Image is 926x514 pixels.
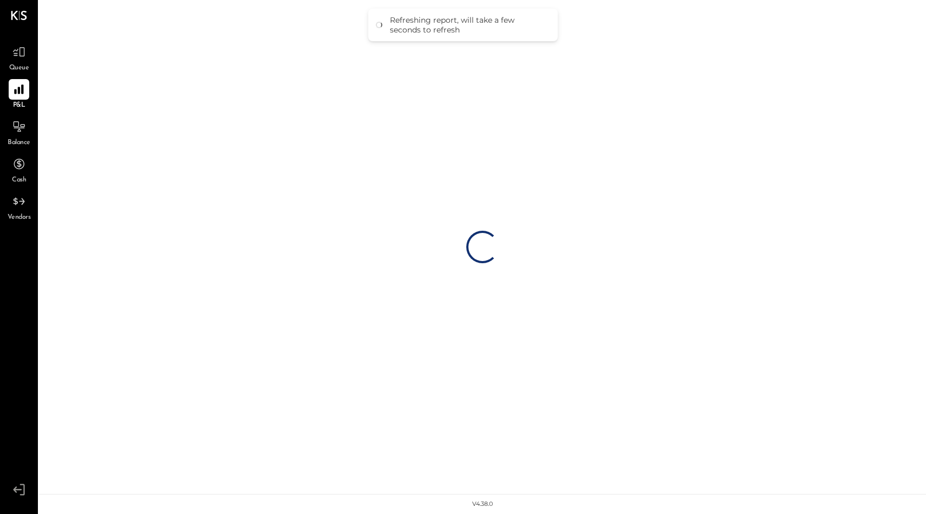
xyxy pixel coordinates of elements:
[9,63,29,73] span: Queue
[1,42,37,73] a: Queue
[1,116,37,148] a: Balance
[472,500,493,509] div: v 4.38.0
[8,138,30,148] span: Balance
[390,15,547,35] div: Refreshing report, will take a few seconds to refresh
[12,175,26,185] span: Cash
[8,213,31,223] span: Vendors
[13,101,25,110] span: P&L
[1,154,37,185] a: Cash
[1,79,37,110] a: P&L
[1,191,37,223] a: Vendors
